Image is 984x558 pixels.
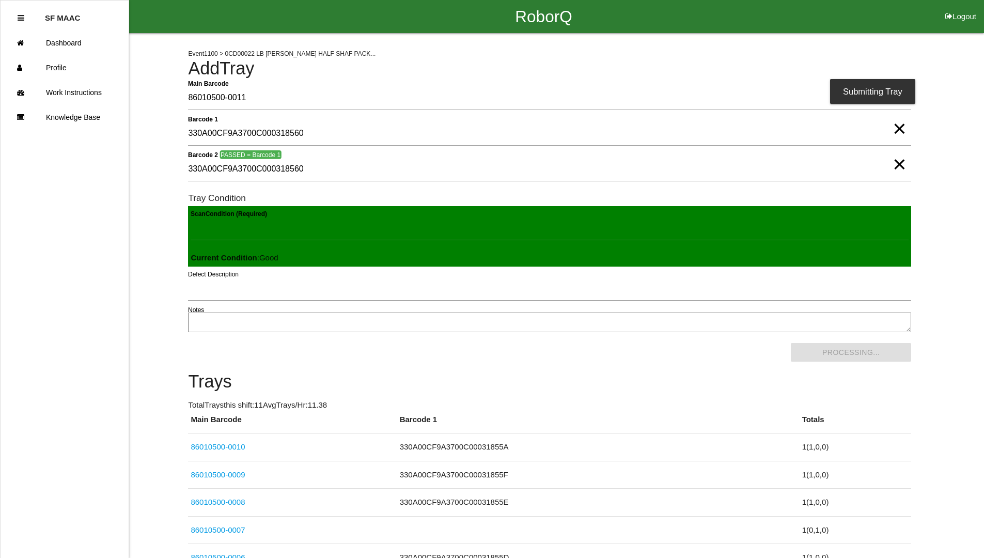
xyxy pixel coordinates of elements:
h4: Trays [188,372,911,392]
a: Profile [1,55,129,80]
td: 330A00CF9A3700C00031855F [397,461,800,489]
th: Totals [800,414,912,433]
span: Clear Input [893,108,906,129]
span: Event 1100 > 0CD00022 LB [PERSON_NAME] HALF SHAF PACK... [188,50,376,57]
td: 330A00CF9A3700C00031855E [397,489,800,517]
p: SF MAAC [45,6,80,22]
label: Notes [188,305,204,315]
div: Close [18,6,24,30]
a: 86010500-0007 [191,525,245,534]
input: Required [188,86,911,110]
th: Barcode 1 [397,414,800,433]
td: 1 ( 1 , 0 , 0 ) [800,433,912,461]
b: Barcode 1 [188,115,218,122]
span: Clear Input [893,144,906,164]
a: 86010500-0008 [191,498,245,506]
a: Dashboard [1,30,129,55]
p: Total Trays this shift: 11 Avg Trays /Hr: 11.38 [188,399,911,411]
a: Work Instructions [1,80,129,105]
b: Current Condition [191,253,257,262]
a: Knowledge Base [1,105,129,130]
span: : Good [191,253,278,262]
h4: Add Tray [188,59,911,79]
label: Defect Description [188,270,239,279]
td: 1 ( 0 , 1 , 0 ) [800,516,912,544]
h6: Tray Condition [188,193,911,203]
td: 330A00CF9A3700C00031855A [397,433,800,461]
td: 1 ( 1 , 0 , 0 ) [800,461,912,489]
td: 1 ( 1 , 0 , 0 ) [800,489,912,517]
a: 86010500-0009 [191,470,245,479]
b: Main Barcode [188,80,229,87]
b: Barcode 2 [188,151,218,158]
div: Submitting Tray [830,79,915,104]
th: Main Barcode [188,414,397,433]
a: 86010500-0010 [191,442,245,451]
span: PASSED = Barcode 1 [220,150,282,159]
b: Scan Condition (Required) [191,210,267,218]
